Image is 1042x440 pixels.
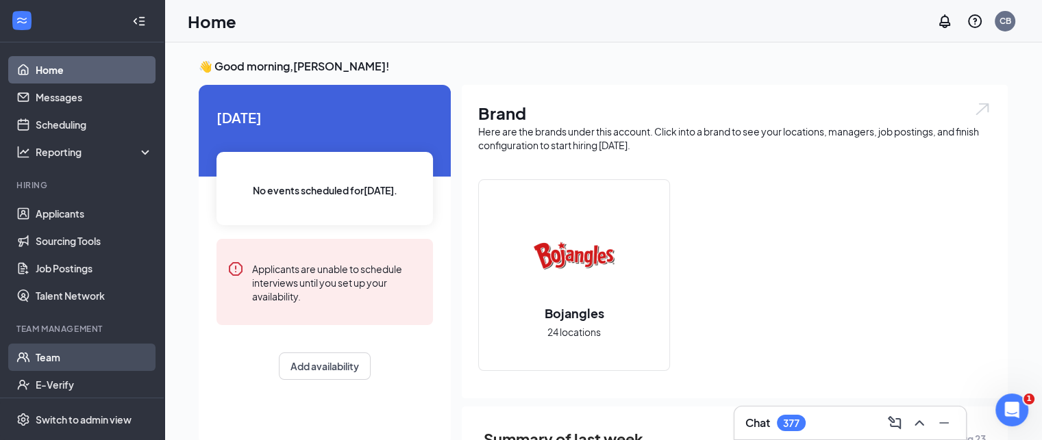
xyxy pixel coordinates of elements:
[745,415,770,430] h3: Chat
[478,101,991,125] h1: Brand
[279,352,371,380] button: Add availability
[16,323,150,335] div: Team Management
[16,145,30,159] svg: Analysis
[36,413,132,426] div: Switch to admin view
[15,14,29,27] svg: WorkstreamLogo
[1000,15,1011,27] div: CB
[908,412,930,434] button: ChevronUp
[531,305,618,322] h2: Bojangles
[36,145,153,159] div: Reporting
[188,10,236,33] h1: Home
[936,415,952,431] svg: Minimize
[252,261,422,303] div: Applicants are unable to schedule interviews until you set up your availability.
[884,412,906,434] button: ComposeMessage
[886,415,903,431] svg: ComposeMessage
[995,393,1028,426] iframe: Intercom live chat
[936,13,953,29] svg: Notifications
[967,13,983,29] svg: QuestionInfo
[911,415,928,431] svg: ChevronUp
[199,59,1008,74] h3: 👋 Good morning, [PERSON_NAME] !
[933,412,955,434] button: Minimize
[36,344,153,371] a: Team
[16,179,150,191] div: Hiring
[783,417,799,429] div: 377
[36,255,153,282] a: Job Postings
[36,56,153,83] a: Home
[16,413,30,426] svg: Settings
[227,261,244,277] svg: Error
[36,282,153,309] a: Talent Network
[36,111,153,138] a: Scheduling
[253,183,397,198] span: No events scheduled for [DATE] .
[36,371,153,398] a: E-Verify
[36,83,153,111] a: Messages
[1024,393,1034,404] span: 1
[36,200,153,227] a: Applicants
[36,227,153,255] a: Sourcing Tools
[216,107,433,128] span: [DATE]
[478,125,991,152] div: Here are the brands under this account. Click into a brand to see your locations, managers, job p...
[547,324,601,339] span: 24 locations
[132,14,146,28] svg: Collapse
[530,211,618,299] img: Bojangles
[973,101,991,117] img: open.6027fd2a22e1237b5b06.svg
